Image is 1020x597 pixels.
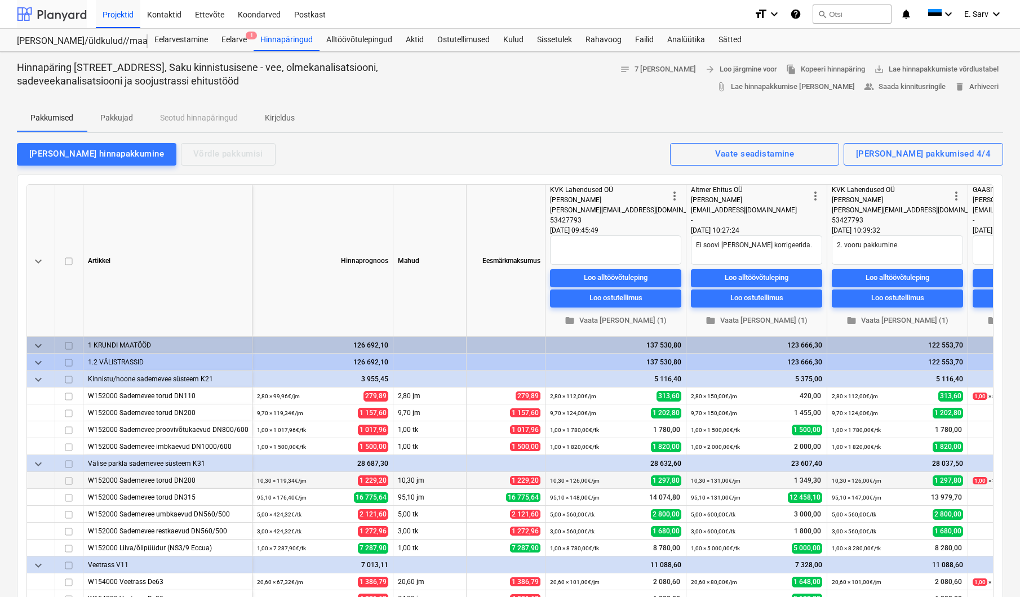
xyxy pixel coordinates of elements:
[691,478,740,484] small: 10,30 × 131,00€ / jm
[901,7,912,21] i: notifications
[788,492,822,502] span: 12 458,10
[550,494,600,501] small: 95,10 × 148,00€ / jm
[516,391,540,400] span: 279,89
[393,438,467,455] div: 1,00 tk
[691,235,822,265] textarea: Ei soovi [PERSON_NAME] korrigeerida.
[668,189,681,203] span: more_vert
[836,314,959,327] span: Vaata [PERSON_NAME] (1)
[88,404,247,421] div: W152000 Sademevee torud DN200
[691,371,822,387] div: 5 375,00
[691,455,822,472] div: 23 607,40
[964,10,988,19] span: E. Sarv
[363,390,388,401] span: 279,89
[550,444,599,450] small: 1,00 × 1 820,00€ / tk
[615,61,700,78] button: 7 [PERSON_NAME]
[320,29,399,51] a: Alltöövõtulepingud
[100,112,133,124] p: Pakkujad
[88,523,247,539] div: W152000 Sademevee restkaevud DN560/500
[550,427,599,433] small: 1,00 × 1 780,00€ / tk
[510,543,540,553] span: 7 287,90
[530,29,579,51] a: Sissetulek
[584,271,648,284] div: Loo alltöövõtuleping
[88,337,247,353] div: 1 KRUNDI MAATÖÖD
[579,29,628,51] a: Rahavoog
[393,573,467,590] div: 20,60 jm
[265,112,295,124] p: Kirjeldus
[393,523,467,540] div: 3,00 tk
[832,393,878,399] small: 2,80 × 112,00€ / jm
[933,509,963,519] span: 2 800,00
[705,63,777,76] span: Loo järgmine voor
[832,371,963,387] div: 5 116,40
[950,189,963,203] span: more_vert
[809,189,822,203] span: more_vert
[832,511,876,518] small: 5,00 × 560,00€ / tk
[88,371,247,387] div: Kinnistu/hoone sademevee süsteem K21
[792,542,822,553] span: 5 000,00
[786,63,865,76] span: Kopeeri hinnapäring
[257,455,388,472] div: 28 687,30
[550,455,681,472] div: 28 632,60
[832,444,881,450] small: 1,00 × 1 820,00€ / tk
[257,337,388,354] div: 126 692,10
[871,292,924,305] div: Loo ostutellimus
[32,372,45,386] span: keyboard_arrow_down
[933,441,963,452] span: 1 820,00
[660,29,712,51] div: Analüütika
[32,254,45,268] span: keyboard_arrow_down
[832,311,963,329] button: Vaata [PERSON_NAME] (1)
[550,371,681,387] div: 5 116,40
[550,195,668,205] div: [PERSON_NAME]
[691,225,822,235] div: [DATE] 10:27:24
[792,424,822,435] span: 1 500,00
[358,407,388,418] span: 1 157,60
[987,315,997,326] span: folder
[691,354,822,371] div: 123 666,30
[17,35,134,47] div: [PERSON_NAME]/üldkulud//maatööd (2101817//2101766)
[555,314,677,327] span: Vaata [PERSON_NAME] (1)
[550,556,681,573] div: 11 088,60
[832,478,881,484] small: 10,30 × 126,00€ / jm
[832,215,950,225] div: 53427793
[832,206,989,214] span: [PERSON_NAME][EMAIL_ADDRESS][DOMAIN_NAME]
[705,64,715,74] span: arrow_forward
[550,269,681,287] button: Loo alltöövõtuleping
[83,185,252,337] div: Artikkel
[942,7,955,21] i: keyboard_arrow_down
[832,289,963,307] button: Loo ostutellimus
[257,427,306,433] small: 1,00 × 1 017,96€ / tk
[148,29,215,51] a: Eelarvestamine
[399,29,431,51] div: Aktid
[712,78,859,96] a: Lae hinnapakkumise [PERSON_NAME]
[691,337,822,354] div: 123 666,30
[832,337,963,354] div: 122 553,70
[393,489,467,506] div: 95,10 jm
[652,577,681,586] span: 2 080,60
[88,438,247,455] div: W152000 Sademevee imbkaevud DN1000/600
[691,215,809,225] div: -
[257,371,388,387] div: 3 955,45
[358,441,388,452] span: 1 500,00
[813,5,892,24] button: Otsi
[628,29,660,51] a: Failid
[651,509,681,519] span: 2 800,00
[934,543,963,553] span: 8 280,00
[691,545,740,551] small: 1,00 × 5 000,00€ / tk
[832,195,950,205] div: [PERSON_NAME]
[652,425,681,434] span: 1 780,00
[716,82,726,92] span: attach_file
[832,354,963,371] div: 122 553,70
[510,476,540,485] span: 1 229,20
[793,526,822,536] span: 1 800,00
[257,410,303,416] small: 9,70 × 119,34€ / jm
[716,81,855,93] span: Lae hinnapakkumise [PERSON_NAME]
[550,311,681,329] button: Vaata [PERSON_NAME] (1)
[651,525,681,536] span: 1 680,00
[257,556,388,573] div: 7 013,11
[354,492,388,502] span: 16 775,64
[30,112,73,124] p: Pakkumised
[706,315,716,326] span: folder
